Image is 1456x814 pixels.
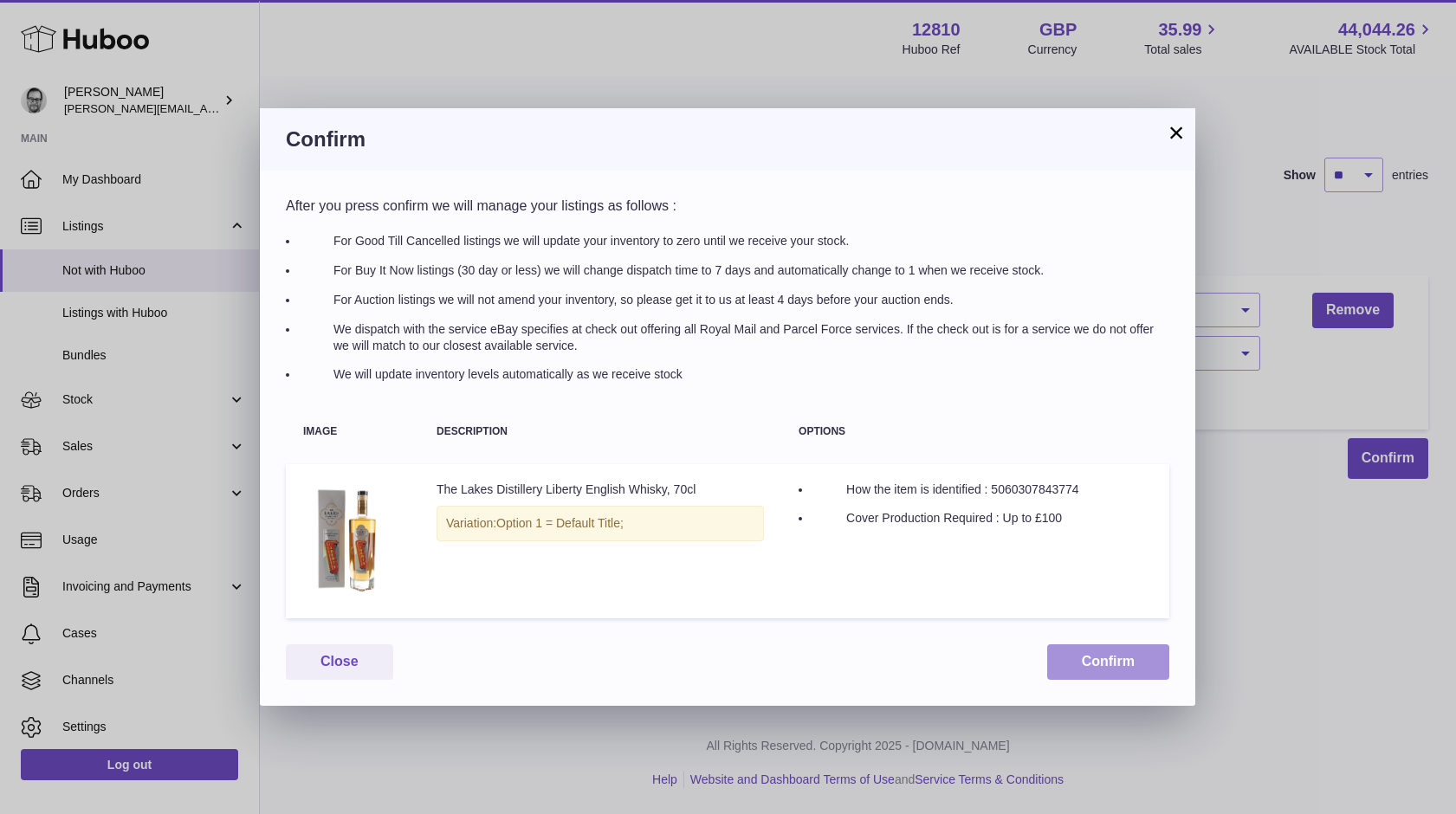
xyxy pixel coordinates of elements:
[303,481,390,597] img: The_Lakes_Distillery_Liberty_English_Whisky_1.webp
[28,45,42,59] img: website_grey.svg
[299,321,1169,354] li: We dispatch with the service eBay specifies at check out offering all Royal Mail and Parcel Force...
[66,102,155,113] div: Domain Overview
[47,100,61,114] img: tab_domain_overview_orange.svg
[299,292,1169,308] li: For Auction listings we will not amend your inventory, so please get it to us at least 4 days bef...
[812,481,1152,498] li: How the item is identified : 5060307843774
[781,409,1169,455] th: Options
[172,100,186,114] img: tab_keywords_by_traffic_grey.svg
[1166,122,1187,143] button: ×
[812,510,1152,527] li: Cover Production Required : Up to £100
[286,409,419,455] th: Image
[437,506,764,541] div: Variation:
[49,28,85,42] div: v 4.0.25
[45,45,191,59] div: Domain: [DOMAIN_NAME]
[286,126,1169,153] h3: Confirm
[28,28,42,42] img: logo_orange.svg
[299,366,1169,383] li: We will update inventory levels automatically as we receive stock
[419,409,781,455] th: Description
[496,516,624,530] span: Option 1 = Default Title;
[299,233,1169,249] li: For Good Till Cancelled listings we will update your inventory to zero until we receive your stock.
[299,262,1169,279] li: For Buy It Now listings (30 day or less) we will change dispatch time to 7 days and automatically...
[286,644,393,680] button: Close
[419,464,781,618] td: The Lakes Distillery Liberty English Whisky, 70cl
[191,102,292,113] div: Keywords by Traffic
[286,197,1169,216] p: After you press confirm we will manage your listings as follows :
[1047,644,1169,680] button: Confirm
